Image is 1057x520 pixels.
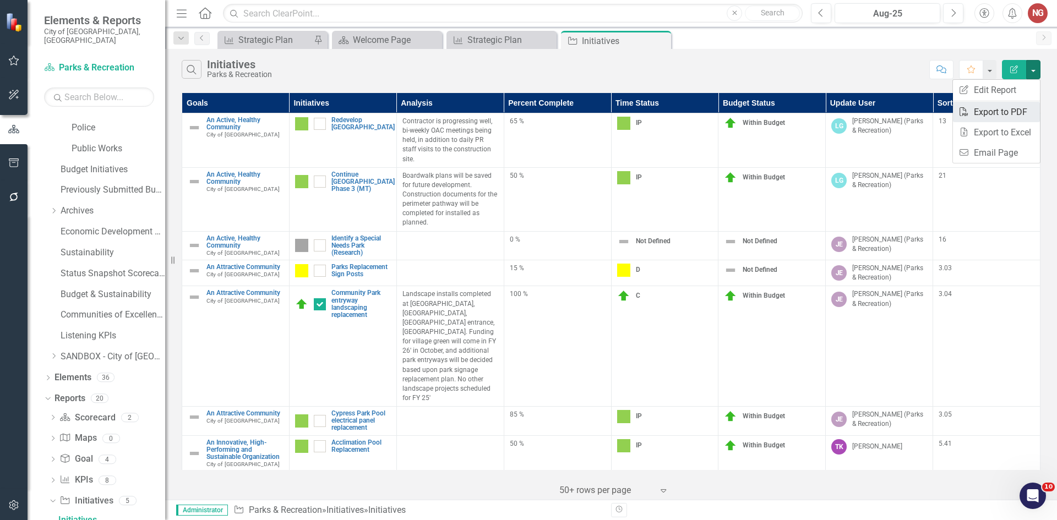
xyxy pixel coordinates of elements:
[206,418,280,424] span: City of [GEOGRAPHIC_DATA]
[504,113,611,168] td: Double-Click to Edit
[1028,3,1048,23] div: NG
[933,167,1040,231] td: Double-Click to Edit
[220,33,311,47] a: Strategic Plan
[852,264,927,282] div: [PERSON_NAME] (Parks & Recreation)
[933,260,1040,286] td: Double-Click to Edit
[289,407,396,436] td: Double-Click to Edit Right Click for Context Menu
[826,435,933,472] td: Double-Click to Edit
[617,264,630,277] img: D
[99,455,116,464] div: 4
[396,286,504,407] td: Double-Click to Edit
[826,167,933,231] td: Double-Click to Edit
[745,6,800,21] button: Search
[852,442,902,451] div: [PERSON_NAME]
[504,167,611,231] td: Double-Click to Edit
[724,235,737,248] img: Not Defined
[939,290,952,298] span: 3.04
[61,226,165,238] a: Economic Development Office
[933,286,1040,407] td: Double-Click to Edit
[206,250,280,256] span: City of [GEOGRAPHIC_DATA]
[396,113,504,168] td: Double-Click to Edit
[295,264,308,277] img: D
[504,435,611,472] td: Double-Click to Edit
[206,186,280,192] span: City of [GEOGRAPHIC_DATA]
[611,167,718,231] td: Double-Click to Edit
[331,439,391,453] a: Acclimation Pool Replacement
[933,231,1040,260] td: Double-Click to Edit
[44,62,154,74] a: Parks & Recreation
[504,407,611,436] td: Double-Click to Edit
[188,291,201,304] img: Not Defined
[188,239,201,252] img: Not Defined
[331,410,391,432] a: Cypress Park Pool electrical panel replacement
[396,435,504,472] td: Double-Click to Edit
[611,435,718,472] td: Double-Click to Edit
[61,267,165,280] a: Status Snapshot Scorecard
[743,119,785,127] span: Within Budget
[838,7,936,20] div: Aug-25
[59,432,96,445] a: Maps
[396,167,504,231] td: Double-Click to Edit
[207,58,272,70] div: Initiatives
[636,441,642,449] span: IP
[718,260,826,286] td: Double-Click to Edit
[718,286,826,407] td: Double-Click to Edit
[504,260,611,286] td: Double-Click to Edit
[289,286,396,407] td: Double-Click to Edit Right Click for Context Menu
[504,286,611,407] td: Double-Click to Edit
[207,70,272,79] div: Parks & Recreation
[295,298,308,311] img: C
[835,3,940,23] button: Aug-25
[761,8,784,17] span: Search
[582,34,668,48] div: Initiatives
[61,247,165,259] a: Sustainability
[933,113,1040,168] td: Double-Click to Edit
[831,118,847,134] div: LG
[331,264,391,278] a: Parks Replacement Sign Posts
[44,27,154,45] small: City of [GEOGRAPHIC_DATA], [GEOGRAPHIC_DATA]
[826,113,933,168] td: Double-Click to Edit
[826,407,933,436] td: Double-Click to Edit
[188,175,201,188] img: Not Defined
[206,117,284,131] a: An Active, Healthy Community
[724,439,737,452] img: Within Budget
[617,235,630,248] img: Not Defined
[44,87,154,107] input: Search Below...
[61,330,165,342] a: Listening KPIs
[617,410,630,423] img: IP
[636,237,671,245] span: Not Defined
[368,505,406,515] div: Initiatives
[611,113,718,168] td: Double-Click to Edit
[939,117,946,125] span: 13
[617,439,630,452] img: IP
[61,184,165,196] a: Previously Submitted Budget Initiatives
[743,412,785,420] span: Within Budget
[206,289,284,297] a: An Attractive Community
[289,167,396,231] td: Double-Click to Edit Right Click for Context Menu
[396,260,504,286] td: Double-Click to Edit
[188,410,201,424] img: Not Defined
[743,237,777,245] span: Not Defined
[831,439,847,455] div: TK
[402,289,498,403] p: Landscape installs completed at [GEOGRAPHIC_DATA], [GEOGRAPHIC_DATA], [GEOGRAPHIC_DATA] entrance,...
[953,102,1040,122] a: Export to PDF
[119,496,137,506] div: 5
[933,435,1040,472] td: Double-Click to Edit
[743,292,785,300] span: Within Budget
[206,461,280,467] span: City of [GEOGRAPHIC_DATA]
[724,289,737,303] img: Within Budget
[206,132,280,138] span: City of [GEOGRAPHIC_DATA]
[289,231,396,260] td: Double-Click to Edit Right Click for Context Menu
[718,435,826,472] td: Double-Click to Edit
[238,33,311,47] div: Strategic Plan
[331,171,395,193] a: Continue [GEOGRAPHIC_DATA] Phase 3 (MT)
[206,298,280,304] span: City of [GEOGRAPHIC_DATA]
[182,113,290,168] td: Double-Click to Edit Right Click for Context Menu
[852,235,927,254] div: [PERSON_NAME] (Parks & Recreation)
[206,171,284,185] a: An Active, Healthy Community
[617,289,630,303] img: C
[718,231,826,260] td: Double-Click to Edit
[611,407,718,436] td: Double-Click to Edit
[933,407,1040,436] td: Double-Click to Edit
[206,264,284,271] a: An Attractive Community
